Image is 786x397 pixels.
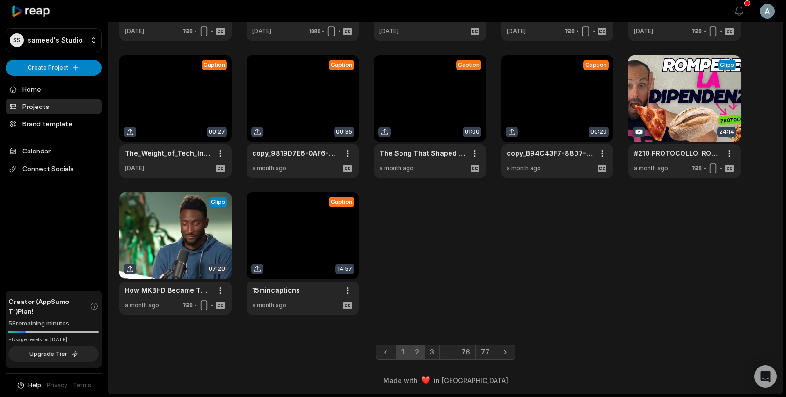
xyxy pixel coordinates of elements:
a: copy_9819D7E6-0AF6-4E68-B524-0ABDBF05CFD7 [252,148,338,158]
a: Terms [73,381,91,390]
a: Home [6,81,102,97]
span: Help [28,381,41,390]
a: Calendar [6,143,102,159]
ul: Pagination [376,345,515,360]
button: Create Project [6,60,102,76]
a: Next page [495,345,515,360]
div: Made with in [GEOGRAPHIC_DATA] [116,375,774,385]
span: Creator (AppSumo T1) Plan! [8,296,90,316]
a: 15mincaptions [252,285,300,295]
div: SS [10,33,24,47]
a: Page 2 [409,345,425,360]
a: Brand template [6,116,102,131]
a: Projects [6,99,102,114]
img: heart emoji [422,376,430,385]
a: The_Weight_of_Tech_Influence-687a34afb93088558916afd8-framed [125,148,211,158]
button: Help [16,381,41,390]
a: The Song That Shaped Hip-Hop Hits [379,148,466,158]
button: Upgrade Tier [8,346,99,362]
a: Page 76 [456,345,476,360]
a: Privacy [47,381,67,390]
a: Page 77 [475,345,495,360]
a: How MKBHD Became The Most Powerful Man in Tech - [PERSON_NAME] (720p, h264, youtube) ([DOMAIN_NAME]) [125,285,211,295]
a: #210 PROTOCOLLO: ROMPERE LA DIPENDENZA DA CIBO e ZUCCHERO - Tutorial Gratuito - [PERSON_NAME] [634,148,720,158]
a: Previous page [376,345,396,360]
p: sameed's Studio [28,36,83,44]
div: *Usage resets on [DATE] [8,336,99,343]
a: Jump forward [439,345,456,360]
a: copy_B94C43F7-88D7-49A6-8634-B972E6CA1786 [507,148,593,158]
a: Page 3 [424,345,440,360]
a: Page 1 is your current page [396,345,410,360]
div: Open Intercom Messenger [754,365,777,388]
div: 58 remaining minutes [8,319,99,328]
span: Connect Socials [6,160,102,177]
